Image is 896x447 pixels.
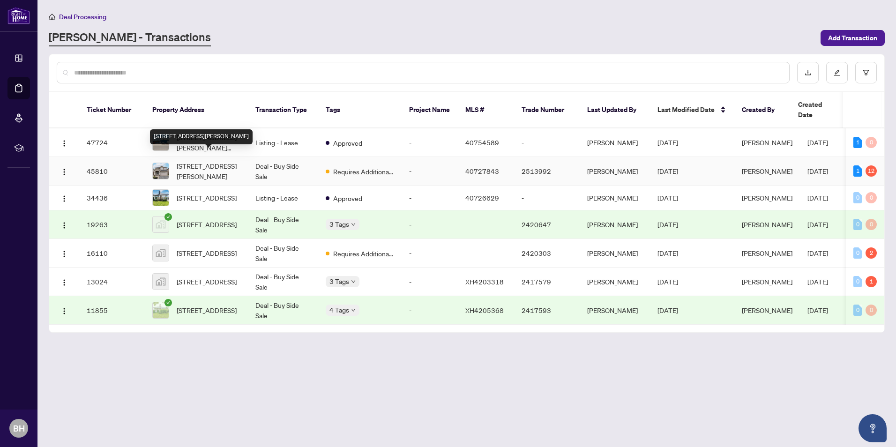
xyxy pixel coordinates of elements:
span: down [351,308,356,313]
span: [STREET_ADDRESS] [177,193,237,203]
span: [DATE] [657,249,678,257]
button: Add Transaction [821,30,885,46]
span: Deal Processing [59,13,106,21]
span: [DATE] [657,167,678,175]
span: 40727843 [465,167,499,175]
a: [PERSON_NAME] - Transactions [49,30,211,46]
span: [STREET_ADDRESS] [177,248,237,258]
span: Approved [333,138,362,148]
td: Deal - Buy Side Sale [248,210,318,239]
img: Logo [60,307,68,315]
span: [DATE] [807,249,828,257]
td: Listing - Lease [248,186,318,210]
span: filter [863,69,869,76]
td: [PERSON_NAME] [580,268,650,296]
th: Created By [734,92,791,128]
div: 0 [853,276,862,287]
img: Logo [60,250,68,258]
button: Logo [57,135,72,150]
td: - [402,210,458,239]
td: - [402,157,458,186]
button: download [797,62,819,83]
span: [PERSON_NAME] [742,249,792,257]
img: Logo [60,168,68,176]
td: 11855 [79,296,145,325]
td: [PERSON_NAME] [580,157,650,186]
img: thumbnail-img [153,274,169,290]
td: [PERSON_NAME] [580,186,650,210]
td: 34436 [79,186,145,210]
span: Add Transaction [828,30,877,45]
td: Deal - Buy Side Sale [248,157,318,186]
span: down [351,279,356,284]
td: [PERSON_NAME] [580,239,650,268]
th: Last Modified Date [650,92,734,128]
span: [STREET_ADDRESS] [177,276,237,287]
span: [DATE] [807,277,828,286]
div: 0 [853,305,862,316]
span: check-circle [164,299,172,306]
span: [DATE] [807,220,828,229]
span: download [805,69,811,76]
span: [PERSON_NAME] [742,138,792,147]
span: 4 Tags [329,305,349,315]
span: [DATE] [657,277,678,286]
span: [STREET_ADDRESS][PERSON_NAME] [177,161,240,181]
td: Deal - Buy Side Sale [248,296,318,325]
img: thumbnail-img [153,302,169,318]
th: Last Updated By [580,92,650,128]
button: Logo [57,274,72,289]
span: Last Modified Date [657,104,715,115]
span: edit [834,69,840,76]
td: - [514,128,580,157]
button: Logo [57,164,72,179]
td: [PERSON_NAME] [580,296,650,325]
span: [STREET_ADDRESS] [177,305,237,315]
div: 1 [853,137,862,148]
span: [PERSON_NAME] [742,220,792,229]
td: 16110 [79,239,145,268]
button: edit [826,62,848,83]
span: 3 Tags [329,219,349,230]
td: 2417579 [514,268,580,296]
td: Listing - Lease [248,128,318,157]
td: Deal - Buy Side Sale [248,239,318,268]
span: [PERSON_NAME] [742,277,792,286]
td: 2420647 [514,210,580,239]
td: [PERSON_NAME] [580,210,650,239]
button: Logo [57,246,72,261]
th: Trade Number [514,92,580,128]
td: - [402,268,458,296]
div: 1 [853,165,862,177]
td: 47724 [79,128,145,157]
span: BH [13,422,25,435]
th: Tags [318,92,402,128]
button: Logo [57,217,72,232]
span: [DATE] [657,306,678,314]
td: 2420303 [514,239,580,268]
td: - [402,186,458,210]
th: Project Name [402,92,458,128]
span: [DATE] [807,138,828,147]
span: XH4203318 [465,277,504,286]
span: [STREET_ADDRESS] [177,219,237,230]
div: 0 [866,137,877,148]
span: home [49,14,55,20]
span: [PERSON_NAME] [742,167,792,175]
button: Logo [57,190,72,205]
span: [PERSON_NAME] [742,306,792,314]
img: thumbnail-img [153,190,169,206]
td: 2417593 [514,296,580,325]
td: 45810 [79,157,145,186]
td: [PERSON_NAME] [580,128,650,157]
td: - [402,239,458,268]
img: thumbnail-img [153,163,169,179]
img: Logo [60,279,68,286]
span: 40754589 [465,138,499,147]
span: [DATE] [657,220,678,229]
div: 0 [866,305,877,316]
div: 0 [853,219,862,230]
td: - [514,186,580,210]
td: 2513992 [514,157,580,186]
span: [DATE] [807,194,828,202]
